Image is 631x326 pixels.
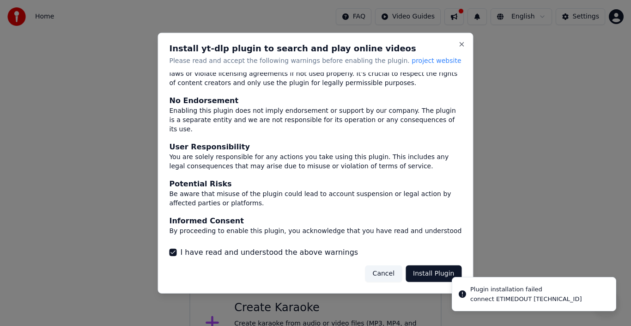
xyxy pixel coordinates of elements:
[406,265,461,282] button: Install Plugin
[170,106,462,134] div: Enabling this plugin does not imply endorsement or support by our company. The plugin is a separa...
[170,95,462,106] div: No Endorsement
[170,56,462,65] p: Please read and accept the following warnings before enabling the plugin.
[170,215,462,227] div: Informed Consent
[170,44,462,52] h2: Install yt-dlp plugin to search and play online videos
[170,190,462,208] div: Be aware that misuse of the plugin could lead to account suspension or legal action by affected p...
[170,141,462,153] div: User Responsibility
[170,60,462,88] div: This plugin may allow actions (like downloading content) that could infringe on copyright laws or...
[170,153,462,171] div: You are solely responsible for any actions you take using this plugin. This includes any legal co...
[365,265,402,282] button: Cancel
[170,178,462,190] div: Potential Risks
[412,56,461,64] span: project website
[181,247,358,258] label: I have read and understood the above warnings
[170,227,462,245] div: By proceeding to enable this plugin, you acknowledge that you have read and understood these warn...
